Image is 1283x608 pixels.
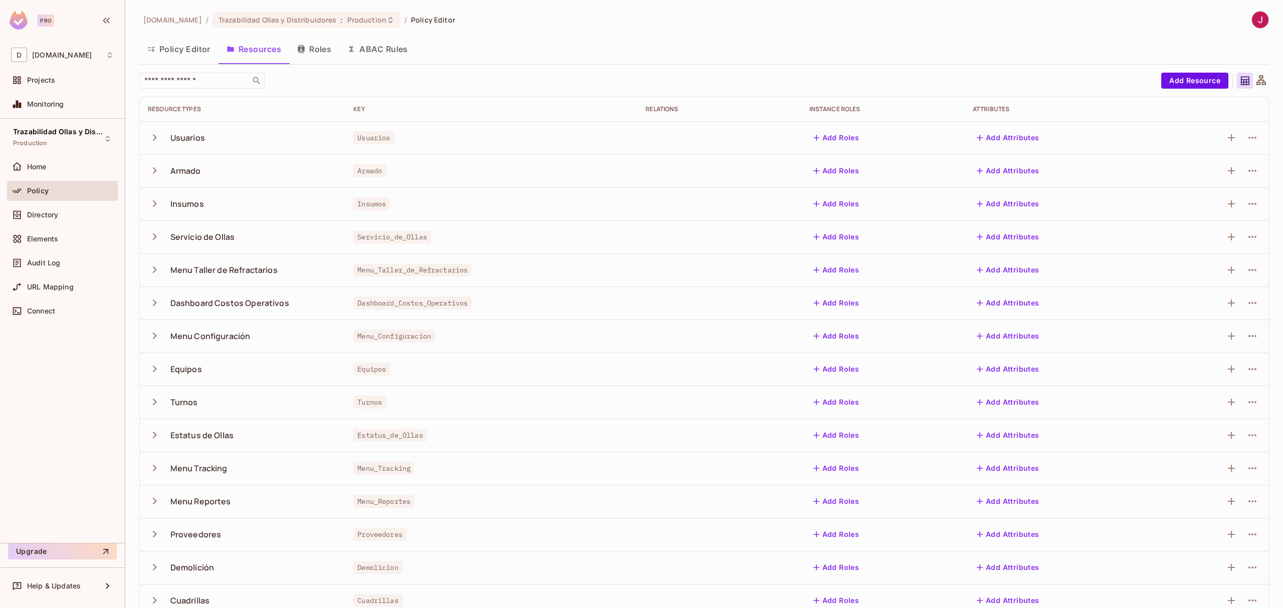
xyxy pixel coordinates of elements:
button: Add Attributes [973,328,1043,344]
span: : [340,16,343,24]
span: Connect [27,307,55,315]
button: Add Attributes [973,526,1043,542]
span: Workspace: deacero.com [32,51,92,59]
div: Servicio de Ollas [170,231,235,242]
span: Directory [27,211,58,219]
button: Add Attributes [973,361,1043,377]
span: Production [13,139,48,147]
div: Demolición [170,562,215,573]
span: Proveedores [353,528,406,541]
button: Add Attributes [973,196,1043,212]
button: Roles [289,37,339,62]
span: Projects [27,76,55,84]
button: Add Attributes [973,427,1043,443]
div: Attributes [973,105,1145,113]
span: Menu_Configuracion [353,330,435,343]
button: Add Roles [809,163,864,179]
div: Turnos [170,397,198,408]
button: Policy Editor [139,37,219,62]
span: D [11,48,27,62]
button: Add Attributes [973,493,1043,509]
button: Add Attributes [973,229,1043,245]
button: Add Roles [809,427,864,443]
button: Resources [219,37,289,62]
div: Menu Taller de Refractarios [170,264,278,275]
span: Usuarios [353,131,394,144]
span: Insumos [353,197,390,210]
div: Instance roles [809,105,957,113]
span: Cuadrillas [353,594,402,607]
span: Elements [27,235,58,243]
button: Add Attributes [973,130,1043,146]
span: Menu_Tracking [353,462,414,475]
span: Policy Editor [411,15,455,25]
button: Add Roles [809,130,864,146]
span: Help & Updates [27,582,81,590]
div: Resource Types [148,105,337,113]
span: Menu_Taller_de_Refractarios [353,263,472,276]
div: Armado [170,165,201,176]
span: URL Mapping [27,283,74,291]
button: Add Attributes [973,559,1043,575]
button: Add Roles [809,229,864,245]
div: Pro [38,15,54,27]
button: Add Roles [809,361,864,377]
span: Home [27,163,47,171]
span: the active workspace [143,15,202,25]
div: Estatus de Ollas [170,430,234,441]
span: Trazabilidad Ollas y Distribuidores [219,15,337,25]
div: Menu Tracking [170,463,228,474]
button: Add Attributes [973,460,1043,476]
button: ABAC Rules [339,37,416,62]
span: Equipos [353,363,390,376]
div: Usuarios [170,132,205,143]
span: Policy [27,187,49,195]
li: / [206,15,208,25]
span: Estatus_de_Ollas [353,429,426,442]
button: Add Roles [809,394,864,410]
button: Add Roles [809,460,864,476]
button: Add Attributes [973,394,1043,410]
div: Key [353,105,629,113]
span: Production [347,15,386,25]
span: Trazabilidad Ollas y Distribuidores [13,128,103,136]
button: Add Attributes [973,262,1043,278]
button: Add Roles [809,328,864,344]
button: Add Roles [809,262,864,278]
span: Menu_Reportes [353,495,414,508]
span: Demolicion [353,561,402,574]
button: Add Resource [1161,73,1228,89]
img: SReyMgAAAABJRU5ErkJggg== [10,11,28,30]
div: Cuadrillas [170,595,210,606]
div: Equipos [170,364,202,375]
div: Relations [646,105,793,113]
li: / [404,15,407,25]
div: Menu Reportes [170,496,231,507]
button: Add Attributes [973,295,1043,311]
button: Add Roles [809,196,864,212]
span: Audit Log [27,259,60,267]
span: Dashboard_Costos_Operativos [353,296,472,310]
div: Menu Configuración [170,331,251,342]
button: Upgrade [8,543,117,559]
button: Add Roles [809,559,864,575]
span: Servicio_de_Ollas [353,230,431,243]
span: Turnos [353,396,386,409]
button: Add Roles [809,493,864,509]
button: Add Attributes [973,163,1043,179]
span: Monitoring [27,100,64,108]
div: Insumos [170,198,204,209]
span: Armado [353,164,386,177]
button: Add Roles [809,295,864,311]
div: Dashboard Costos Operativos [170,297,289,309]
img: JOSE HUGO SANCHEZ ESTRELLA [1252,12,1268,28]
div: Proveedores [170,529,222,540]
button: Add Roles [809,526,864,542]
